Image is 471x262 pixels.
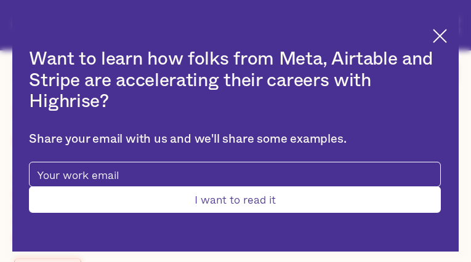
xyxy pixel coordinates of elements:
form: pop-up-modal-form [29,162,440,213]
input: I want to read it [29,186,440,213]
div: Share your email with us and we'll share some examples. [29,132,440,147]
h2: Want to learn how folks from Meta, Airtable and Stripe are accelerating their careers with Highrise? [29,49,440,113]
img: Cross icon [433,29,447,43]
input: Your work email [29,162,440,187]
